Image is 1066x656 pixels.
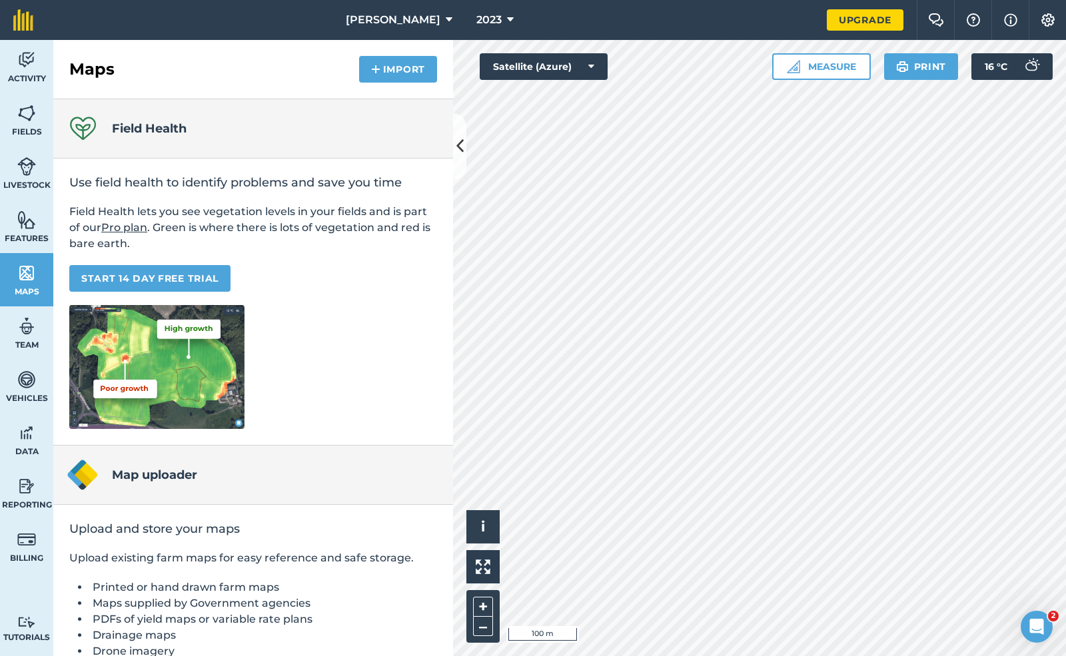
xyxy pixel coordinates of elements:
[13,9,33,31] img: fieldmargin Logo
[896,59,909,75] img: svg+xml;base64,PHN2ZyB4bWxucz0iaHR0cDovL3d3dy53My5vcmcvMjAwMC9zdmciIHdpZHRoPSIxOSIgaGVpZ2h0PSIyNC...
[69,550,437,566] p: Upload existing farm maps for easy reference and safe storage.
[884,53,959,80] button: Print
[17,616,36,629] img: svg+xml;base64,PD94bWwgdmVyc2lvbj0iMS4wIiBlbmNvZGluZz0idXRmLTgiPz4KPCEtLSBHZW5lcmF0b3I6IEFkb2JlIE...
[89,579,437,595] li: Printed or hand drawn farm maps
[346,12,440,28] span: [PERSON_NAME]
[827,9,903,31] a: Upgrade
[17,370,36,390] img: svg+xml;base64,PD94bWwgdmVyc2lvbj0iMS4wIiBlbmNvZGluZz0idXRmLTgiPz4KPCEtLSBHZW5lcmF0b3I6IEFkb2JlIE...
[928,13,944,27] img: Two speech bubbles overlapping with the left bubble in the forefront
[1048,611,1059,621] span: 2
[89,627,437,643] li: Drainage maps
[1021,611,1053,643] iframe: Intercom live chat
[1018,53,1045,80] img: svg+xml;base64,PD94bWwgdmVyc2lvbj0iMS4wIiBlbmNvZGluZz0idXRmLTgiPz4KPCEtLSBHZW5lcmF0b3I6IEFkb2JlIE...
[971,53,1053,80] button: 16 °C
[17,210,36,230] img: svg+xml;base64,PHN2ZyB4bWxucz0iaHR0cDovL3d3dy53My5vcmcvMjAwMC9zdmciIHdpZHRoPSI1NiIgaGVpZ2h0PSI2MC...
[481,518,485,535] span: i
[480,53,608,80] button: Satellite (Azure)
[371,61,380,77] img: svg+xml;base64,PHN2ZyB4bWxucz0iaHR0cDovL3d3dy53My5vcmcvMjAwMC9zdmciIHdpZHRoPSIxNCIgaGVpZ2h0PSIyNC...
[17,157,36,176] img: svg+xml;base64,PD94bWwgdmVyc2lvbj0iMS4wIiBlbmNvZGluZz0idXRmLTgiPz4KPCEtLSBHZW5lcmF0b3I6IEFkb2JlIE...
[466,510,500,543] button: i
[69,265,231,292] a: START 14 DAY FREE TRIAL
[69,204,437,252] p: Field Health lets you see vegetation levels in your fields and is part of our . Green is where th...
[69,174,437,190] h2: Use field health to identify problems and save you time
[69,521,437,537] h2: Upload and store your maps
[359,56,437,83] button: Import
[17,263,36,283] img: svg+xml;base64,PHN2ZyB4bWxucz0iaHR0cDovL3d3dy53My5vcmcvMjAwMC9zdmciIHdpZHRoPSI1NiIgaGVpZ2h0PSI2MC...
[17,50,36,70] img: svg+xml;base64,PD94bWwgdmVyc2lvbj0iMS4wIiBlbmNvZGluZz0idXRmLTgiPz4KPCEtLSBHZW5lcmF0b3I6IEFkb2JlIE...
[772,53,871,80] button: Measure
[89,611,437,627] li: PDFs of yield maps or variable rate plans
[17,476,36,496] img: svg+xml;base64,PD94bWwgdmVyc2lvbj0iMS4wIiBlbmNvZGluZz0idXRmLTgiPz4KPCEtLSBHZW5lcmF0b3I6IEFkb2JlIE...
[112,466,197,484] h4: Map uploader
[67,459,99,491] img: Map uploader logo
[473,597,493,617] button: +
[476,12,502,28] span: 2023
[17,316,36,336] img: svg+xml;base64,PD94bWwgdmVyc2lvbj0iMS4wIiBlbmNvZGluZz0idXRmLTgiPz4KPCEtLSBHZW5lcmF0b3I6IEFkb2JlIE...
[473,617,493,636] button: –
[17,423,36,443] img: svg+xml;base64,PD94bWwgdmVyc2lvbj0iMS4wIiBlbmNvZGluZz0idXRmLTgiPz4KPCEtLSBHZW5lcmF0b3I6IEFkb2JlIE...
[69,59,115,80] h2: Maps
[101,221,147,234] a: Pro plan
[17,103,36,123] img: svg+xml;base64,PHN2ZyB4bWxucz0iaHR0cDovL3d3dy53My5vcmcvMjAwMC9zdmciIHdpZHRoPSI1NiIgaGVpZ2h0PSI2MC...
[965,13,981,27] img: A question mark icon
[112,119,187,138] h4: Field Health
[1004,12,1017,28] img: svg+xml;base64,PHN2ZyB4bWxucz0iaHR0cDovL3d3dy53My5vcmcvMjAwMC9zdmciIHdpZHRoPSIxNyIgaGVpZ2h0PSIxNy...
[985,53,1007,80] span: 16 ° C
[17,529,36,549] img: svg+xml;base64,PD94bWwgdmVyc2lvbj0iMS4wIiBlbmNvZGluZz0idXRmLTgiPz4KPCEtLSBHZW5lcmF0b3I6IEFkb2JlIE...
[787,60,800,73] img: Ruler icon
[89,595,437,611] li: Maps supplied by Government agencies
[1040,13,1056,27] img: A cog icon
[476,559,490,574] img: Four arrows, one pointing top left, one top right, one bottom right and the last bottom left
